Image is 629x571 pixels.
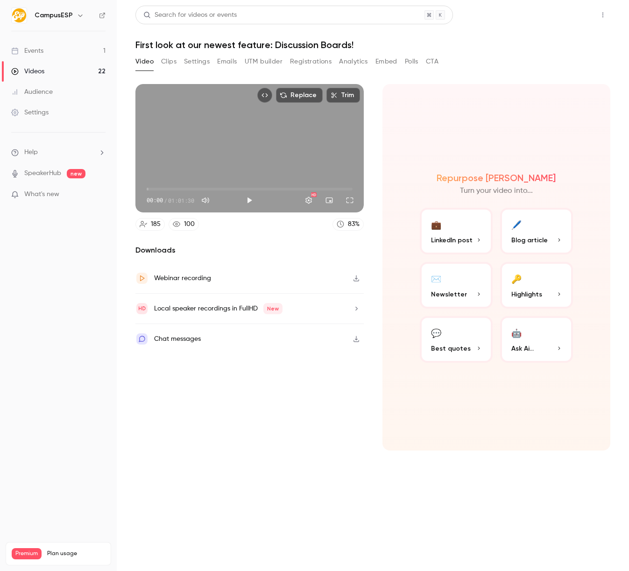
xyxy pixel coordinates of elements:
[263,303,283,314] span: New
[164,196,167,204] span: /
[299,191,318,210] button: Settings
[35,11,73,20] h6: CampusESP
[511,325,522,340] div: 🤖
[168,196,194,204] span: 01:01:30
[500,208,573,254] button: 🖊️Blog article
[135,245,364,256] h2: Downloads
[511,271,522,286] div: 🔑
[240,191,259,210] button: Play
[431,235,473,245] span: LinkedIn post
[500,262,573,309] button: 🔑Highlights
[431,325,441,340] div: 💬
[24,169,61,178] a: SpeakerHub
[500,316,573,363] button: 🤖Ask Ai...
[184,219,195,229] div: 100
[511,289,542,299] span: Highlights
[11,46,43,56] div: Events
[161,54,177,69] button: Clips
[11,108,49,117] div: Settings
[431,344,471,353] span: Best quotes
[426,54,438,69] button: CTA
[12,548,42,559] span: Premium
[511,235,548,245] span: Blog article
[135,218,165,231] a: 185
[420,262,493,309] button: ✉️Newsletter
[154,333,201,345] div: Chat messages
[24,148,38,157] span: Help
[217,54,237,69] button: Emails
[405,54,418,69] button: Polls
[339,54,368,69] button: Analytics
[431,217,441,232] div: 💼
[12,8,27,23] img: CampusESP
[151,219,161,229] div: 185
[11,67,44,76] div: Videos
[24,190,59,199] span: What's new
[326,88,360,103] button: Trim
[431,289,467,299] span: Newsletter
[11,87,53,97] div: Audience
[290,54,332,69] button: Registrations
[154,303,283,314] div: Local speaker recordings in FullHD
[135,39,610,50] h1: First look at our newest feature: Discussion Boards!
[47,550,105,557] span: Plan usage
[420,316,493,363] button: 💬Best quotes
[257,88,272,103] button: Embed video
[460,185,533,197] p: Turn your video into...
[348,219,360,229] div: 83 %
[143,10,237,20] div: Search for videos or events
[276,88,323,103] button: Replace
[375,54,397,69] button: Embed
[511,344,534,353] span: Ask Ai...
[245,54,283,69] button: UTM builder
[147,196,163,204] span: 00:00
[431,271,441,286] div: ✉️
[311,192,317,197] div: HD
[511,217,522,232] div: 🖊️
[67,169,85,178] span: new
[320,191,339,210] button: Turn on miniplayer
[196,191,215,210] button: Mute
[420,208,493,254] button: 💼LinkedIn post
[11,148,106,157] li: help-dropdown-opener
[135,54,154,69] button: Video
[147,196,194,204] div: 00:00
[437,172,556,183] h2: Repurpose [PERSON_NAME]
[595,7,610,22] button: Top Bar Actions
[332,218,364,231] a: 83%
[340,191,359,210] button: Full screen
[169,218,199,231] a: 100
[184,54,210,69] button: Settings
[154,273,211,284] div: Webinar recording
[551,6,588,24] button: Share
[94,190,106,199] iframe: Noticeable Trigger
